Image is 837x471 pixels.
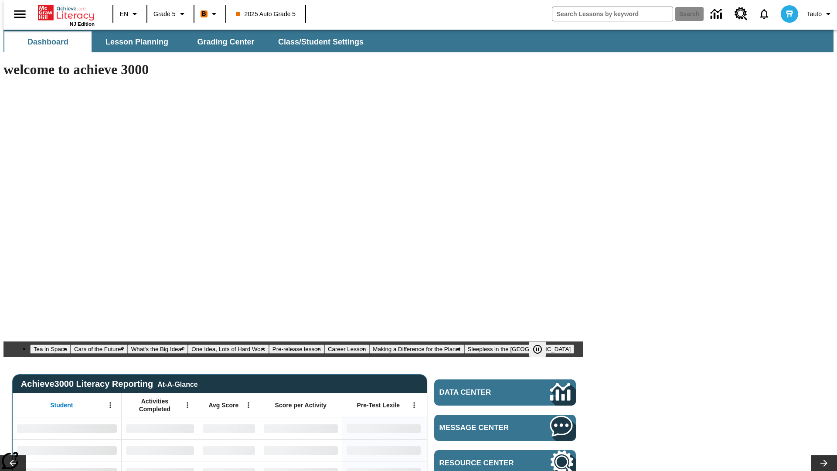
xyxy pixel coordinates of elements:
[236,10,296,19] span: 2025 Auto Grade 5
[529,341,555,357] div: Pause
[208,401,238,409] span: Avg Score
[408,399,421,412] button: Open Menu
[729,2,753,26] a: Resource Center, Will open in new tab
[126,397,184,413] span: Activities Completed
[439,388,521,397] span: Data Center
[753,3,776,25] a: Notifications
[439,459,524,468] span: Resource Center
[811,455,837,471] button: Lesson carousel, Next
[464,345,575,354] button: Slide 8 Sleepless in the Animal Kingdom
[324,345,369,354] button: Slide 6 Career Lesson
[781,5,798,23] img: avatar image
[197,6,223,22] button: Boost Class color is orange. Change class color
[27,37,68,47] span: Dashboard
[70,21,95,27] span: NJ Edition
[120,10,128,19] span: EN
[116,6,144,22] button: Language: EN, Select a language
[157,379,197,389] div: At-A-Glance
[202,8,206,19] span: B
[357,401,400,409] span: Pre-Test Lexile
[3,30,834,52] div: SubNavbar
[188,345,269,354] button: Slide 4 One Idea, Lots of Hard Work
[705,2,729,26] a: Data Center
[369,345,464,354] button: Slide 7 Making a Difference for the Planet
[439,423,524,432] span: Message Center
[71,345,128,354] button: Slide 2 Cars of the Future?
[153,10,176,19] span: Grade 5
[3,61,583,78] h1: welcome to achieve 3000
[21,379,198,389] span: Achieve3000 Literacy Reporting
[242,399,255,412] button: Open Menu
[4,31,92,52] button: Dashboard
[3,31,371,52] div: SubNavbar
[150,6,191,22] button: Grade: Grade 5, Select a grade
[434,415,576,441] a: Message Center
[181,399,194,412] button: Open Menu
[529,341,546,357] button: Pause
[807,10,822,19] span: Tauto
[271,31,371,52] button: Class/Student Settings
[7,1,33,27] button: Open side menu
[105,37,168,47] span: Lesson Planning
[128,345,188,354] button: Slide 3 What's the Big Idea?
[50,401,73,409] span: Student
[38,3,95,27] div: Home
[38,4,95,21] a: Home
[776,3,803,25] button: Select a new avatar
[93,31,180,52] button: Lesson Planning
[30,345,71,354] button: Slide 1 Tea in Space
[197,37,254,47] span: Grading Center
[122,417,198,439] div: No Data,
[269,345,324,354] button: Slide 5 Pre-release lesson
[198,439,259,461] div: No Data,
[182,31,269,52] button: Grading Center
[803,6,837,22] button: Profile/Settings
[278,37,364,47] span: Class/Student Settings
[104,399,117,412] button: Open Menu
[552,7,673,21] input: search field
[122,439,198,461] div: No Data,
[434,379,576,406] a: Data Center
[198,417,259,439] div: No Data,
[275,401,327,409] span: Score per Activity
